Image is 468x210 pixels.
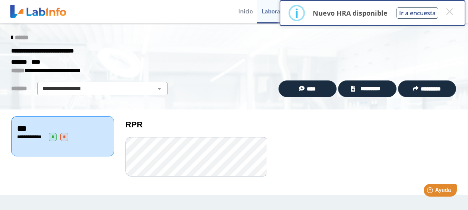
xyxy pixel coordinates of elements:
b: RPR [125,120,143,129]
button: Ir a encuesta [397,7,438,19]
div: i [295,6,299,20]
iframe: Help widget launcher [402,181,460,202]
p: Nuevo HRA disponible [313,9,388,17]
button: Close this dialog [443,5,456,18]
